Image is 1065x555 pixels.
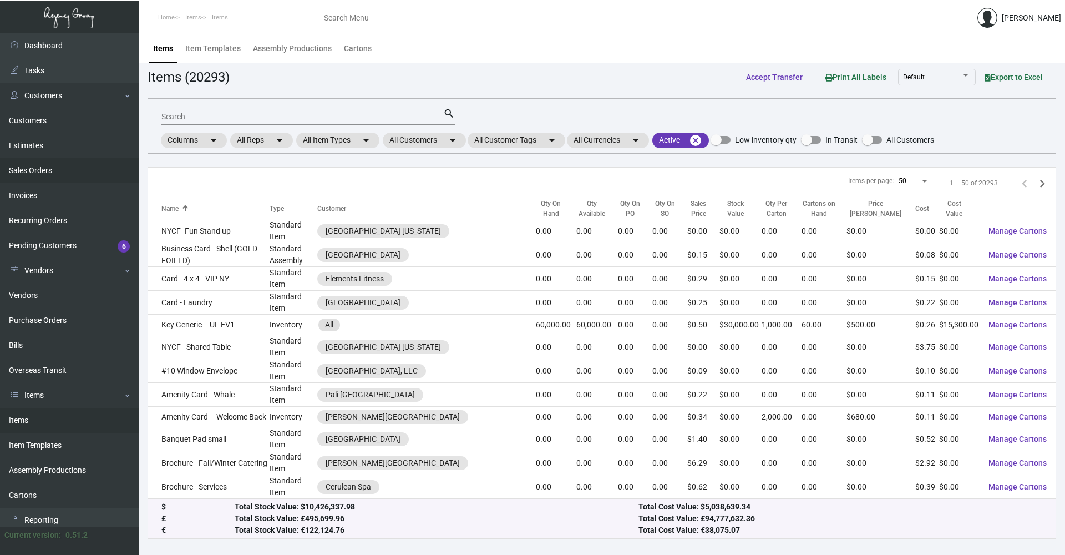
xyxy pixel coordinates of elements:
[576,243,618,267] td: 0.00
[576,359,618,383] td: 0.00
[326,225,441,237] div: [GEOGRAPHIC_DATA] [US_STATE]
[915,267,939,291] td: $0.15
[915,243,939,267] td: $0.08
[618,315,653,335] td: 0.00
[846,335,915,359] td: $0.00
[576,199,608,219] div: Qty Available
[976,67,1052,87] button: Export to Excel
[235,513,638,525] div: Total Stock Value: £495,699.96
[762,383,802,407] td: 0.00
[762,451,802,475] td: 0.00
[270,243,317,267] td: Standard Assembly
[746,73,803,82] span: Accept Transfer
[915,219,939,243] td: $0.00
[443,107,455,120] mat-icon: search
[735,133,797,147] span: Low inventory qty
[318,319,340,331] mat-chip: All
[939,383,980,407] td: $0.00
[802,475,846,499] td: 0.00
[988,250,1047,259] span: Manage Cartons
[536,199,566,219] div: Qty On Hand
[762,427,802,451] td: 0.00
[161,502,235,513] div: $
[977,8,997,28] img: admin@bootstrapmaster.com
[326,273,384,285] div: Elements Fitness
[939,315,980,335] td: $15,300.00
[762,219,802,243] td: 0.00
[719,383,761,407] td: $0.00
[652,475,687,499] td: 0.00
[762,499,802,523] td: 0.00
[980,269,1056,289] button: Manage Cartons
[576,475,618,499] td: 0.00
[536,359,576,383] td: 0.00
[980,292,1056,312] button: Manage Cartons
[446,134,459,147] mat-icon: arrow_drop_down
[326,433,400,445] div: [GEOGRAPHIC_DATA]
[652,407,687,427] td: 0.00
[687,267,720,291] td: $0.29
[687,499,720,523] td: $0.19
[359,134,373,147] mat-icon: arrow_drop_down
[148,359,270,383] td: #10 Window Envelope
[802,219,846,243] td: 0.00
[652,291,687,315] td: 0.00
[1002,12,1061,24] div: [PERSON_NAME]
[762,315,802,335] td: 1,000.00
[618,199,643,219] div: Qty On PO
[762,335,802,359] td: 0.00
[980,385,1056,405] button: Manage Cartons
[618,475,653,499] td: 0.00
[687,199,710,219] div: Sales Price
[687,427,720,451] td: $1.40
[652,219,687,243] td: 0.00
[148,243,270,267] td: Business Card - Shell (GOLD FOILED)
[816,67,895,87] button: Print All Labels
[687,199,720,219] div: Sales Price
[846,383,915,407] td: $0.00
[545,134,559,147] mat-icon: arrow_drop_down
[618,407,653,427] td: 0.00
[326,481,371,493] div: Cerulean Spa
[762,407,802,427] td: 2,000.00
[988,298,1047,307] span: Manage Cartons
[212,14,228,21] span: Items
[161,525,235,537] div: €
[980,477,1056,497] button: Manage Cartons
[802,315,846,335] td: 60.00
[762,291,802,315] td: 0.00
[915,204,929,214] div: Cost
[576,335,618,359] td: 0.00
[576,199,618,219] div: Qty Available
[618,219,653,243] td: 0.00
[65,529,88,541] div: 0.51.2
[153,43,173,54] div: Items
[536,407,576,427] td: 0.00
[576,451,618,475] td: 0.00
[185,14,201,21] span: Items
[719,199,761,219] div: Stock Value
[846,359,915,383] td: $0.00
[980,245,1056,265] button: Manage Cartons
[915,291,939,315] td: $0.22
[576,219,618,243] td: 0.00
[988,435,1047,443] span: Manage Cartons
[270,451,317,475] td: Standard Item
[536,427,576,451] td: 0.00
[980,429,1056,449] button: Manage Cartons
[915,315,939,335] td: $0.26
[939,451,980,475] td: $0.00
[939,199,970,219] div: Cost Value
[536,315,576,335] td: 60,000.00
[846,315,915,335] td: $500.00
[536,199,576,219] div: Qty On Hand
[846,219,915,243] td: $0.00
[687,475,720,499] td: $0.62
[802,499,846,523] td: 0.00
[652,315,687,335] td: 0.00
[638,525,1042,537] div: Total Cost Value: €38,075.07
[185,43,241,54] div: Item Templates
[939,243,980,267] td: $0.00
[148,499,270,523] td: Business Card - 1000
[719,475,761,499] td: $0.00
